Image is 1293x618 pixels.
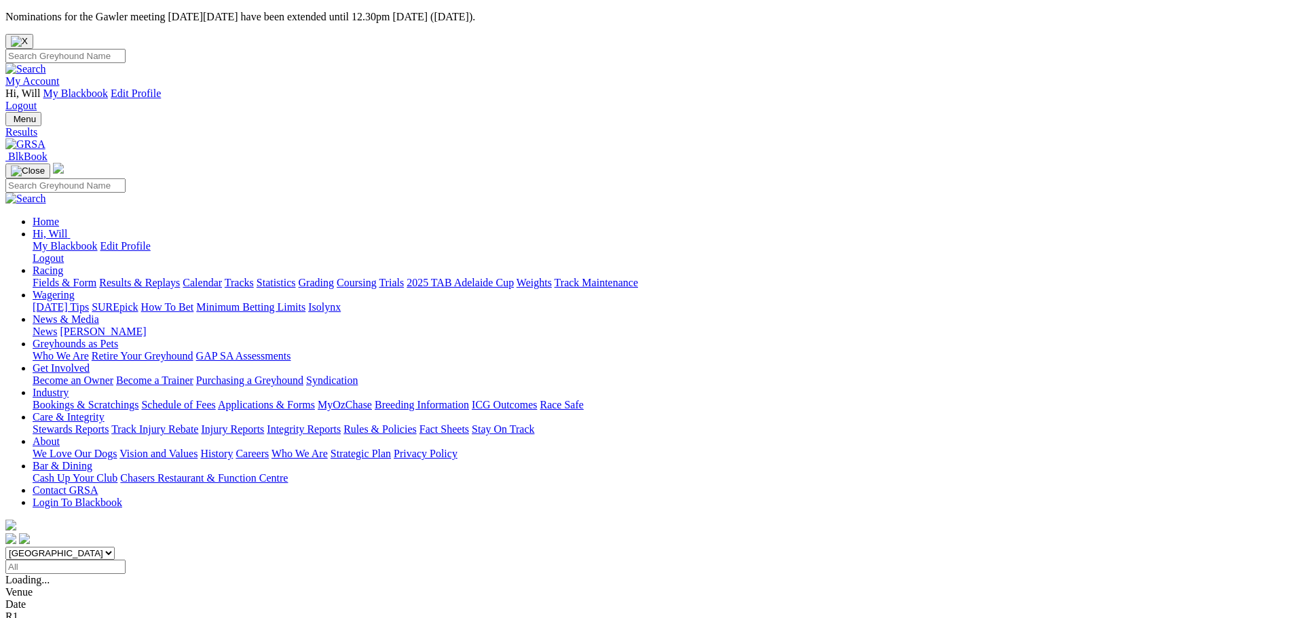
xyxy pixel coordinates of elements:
[33,399,138,410] a: Bookings & Scratchings
[472,423,534,435] a: Stay On Track
[5,49,126,63] input: Search
[375,399,469,410] a: Breeding Information
[99,277,180,288] a: Results & Replays
[5,34,33,49] button: Close
[5,126,1288,138] a: Results
[33,448,1288,460] div: About
[33,350,1288,362] div: Greyhounds as Pets
[14,114,36,124] span: Menu
[5,178,126,193] input: Search
[33,326,57,337] a: News
[19,533,30,544] img: twitter.svg
[5,520,16,530] img: logo-grsa-white.png
[33,240,98,252] a: My Blackbook
[517,277,552,288] a: Weights
[33,277,96,288] a: Fields & Form
[33,423,109,435] a: Stewards Reports
[33,228,68,239] span: Hi, Will
[33,387,69,398] a: Industry
[337,277,377,288] a: Coursing
[33,301,1288,313] div: Wagering
[8,151,48,162] span: BlkBook
[201,423,264,435] a: Injury Reports
[5,193,46,205] img: Search
[33,362,90,374] a: Get Involved
[120,472,288,484] a: Chasers Restaurant & Function Centre
[5,574,50,585] span: Loading...
[33,228,71,239] a: Hi, Will
[33,350,89,362] a: Who We Are
[5,88,41,99] span: Hi, Will
[92,301,138,313] a: SUREpick
[92,350,193,362] a: Retire Your Greyhound
[33,411,105,423] a: Care & Integrity
[200,448,233,459] a: History
[33,216,59,227] a: Home
[5,586,1288,598] div: Venue
[196,350,291,362] a: GAP SA Assessments
[33,313,99,325] a: News & Media
[419,423,469,435] a: Fact Sheets
[271,448,328,459] a: Who We Are
[343,423,417,435] a: Rules & Policies
[33,240,1288,265] div: Hi, Will
[141,301,194,313] a: How To Bet
[5,163,50,178] button: Toggle navigation
[308,301,341,313] a: Isolynx
[111,423,198,435] a: Track Injury Rebate
[540,399,583,410] a: Race Safe
[5,11,1288,23] p: Nominations for the Gawler meeting [DATE][DATE] have been extended until 12.30pm [DATE] ([DATE]).
[33,374,113,386] a: Become an Owner
[33,301,89,313] a: [DATE] Tips
[33,338,118,349] a: Greyhounds as Pets
[5,75,60,87] a: My Account
[111,88,161,99] a: Edit Profile
[33,277,1288,289] div: Racing
[5,100,37,111] a: Logout
[33,460,92,471] a: Bar & Dining
[33,265,63,276] a: Racing
[60,326,146,337] a: [PERSON_NAME]
[141,399,215,410] a: Schedule of Fees
[267,423,341,435] a: Integrity Reports
[196,301,305,313] a: Minimum Betting Limits
[306,374,358,386] a: Syndication
[43,88,109,99] a: My Blackbook
[5,138,45,151] img: GRSA
[5,533,16,544] img: facebook.svg
[407,277,514,288] a: 2025 TAB Adelaide Cup
[225,277,254,288] a: Tracks
[33,472,1288,484] div: Bar & Dining
[33,374,1288,387] div: Get Involved
[183,277,222,288] a: Calendar
[331,448,391,459] a: Strategic Plan
[472,399,537,410] a: ICG Outcomes
[555,277,638,288] a: Track Maintenance
[33,484,98,496] a: Contact GRSA
[257,277,296,288] a: Statistics
[53,163,64,174] img: logo-grsa-white.png
[33,423,1288,436] div: Care & Integrity
[196,374,303,386] a: Purchasing a Greyhound
[33,399,1288,411] div: Industry
[33,252,64,264] a: Logout
[5,598,1288,611] div: Date
[5,63,46,75] img: Search
[379,277,404,288] a: Trials
[119,448,198,459] a: Vision and Values
[116,374,193,386] a: Become a Trainer
[5,112,41,126] button: Toggle navigation
[5,560,126,574] input: Select date
[33,436,60,447] a: About
[218,399,315,410] a: Applications & Forms
[299,277,334,288] a: Grading
[33,472,117,484] a: Cash Up Your Club
[100,240,151,252] a: Edit Profile
[33,289,75,301] a: Wagering
[11,36,28,47] img: X
[33,326,1288,338] div: News & Media
[5,88,1288,112] div: My Account
[5,151,48,162] a: BlkBook
[394,448,457,459] a: Privacy Policy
